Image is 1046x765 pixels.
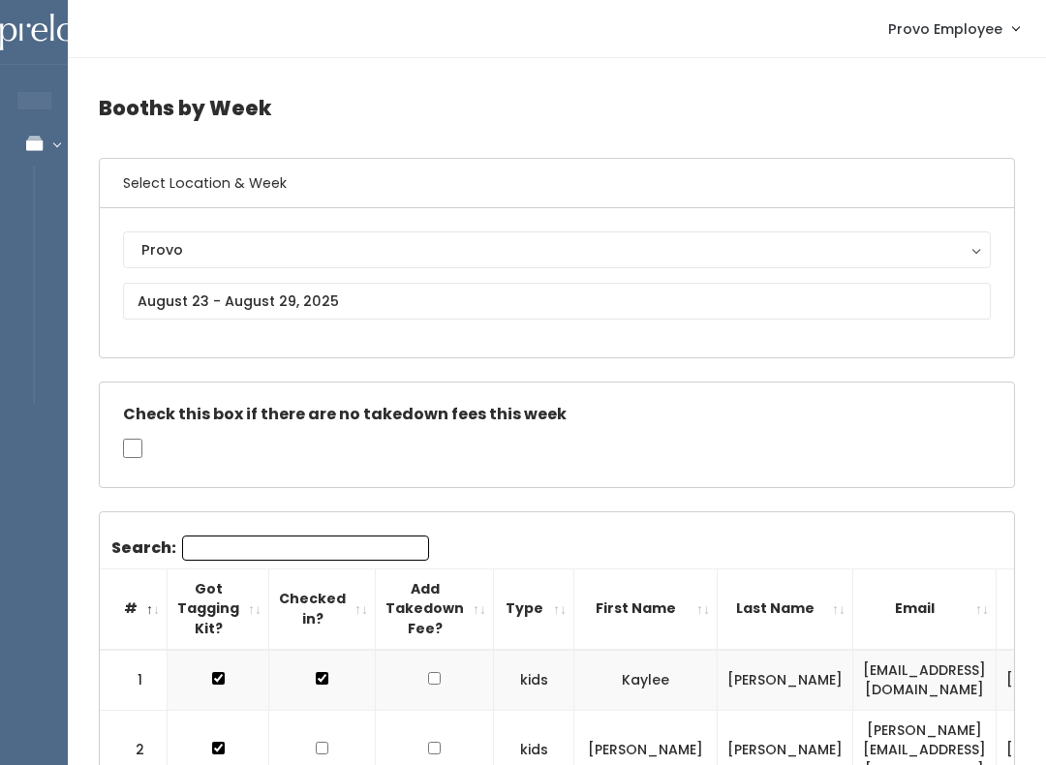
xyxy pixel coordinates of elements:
td: kids [494,650,574,711]
th: Email: activate to sort column ascending [853,568,997,649]
div: Provo [141,239,972,260]
td: [PERSON_NAME] [718,650,853,711]
h6: Select Location & Week [100,159,1014,208]
input: August 23 - August 29, 2025 [123,283,991,320]
td: Kaylee [574,650,718,711]
h4: Booths by Week [99,81,1015,135]
th: Add Takedown Fee?: activate to sort column ascending [376,568,494,649]
input: Search: [182,535,429,561]
th: Got Tagging Kit?: activate to sort column ascending [168,568,269,649]
td: [EMAIL_ADDRESS][DOMAIN_NAME] [853,650,997,711]
span: Provo Employee [888,18,1002,40]
th: Checked in?: activate to sort column ascending [269,568,376,649]
h5: Check this box if there are no takedown fees this week [123,406,991,423]
th: First Name: activate to sort column ascending [574,568,718,649]
th: #: activate to sort column descending [100,568,168,649]
th: Last Name: activate to sort column ascending [718,568,853,649]
th: Type: activate to sort column ascending [494,568,574,649]
a: Provo Employee [869,8,1038,49]
td: 1 [100,650,168,711]
label: Search: [111,535,429,561]
button: Provo [123,231,991,268]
